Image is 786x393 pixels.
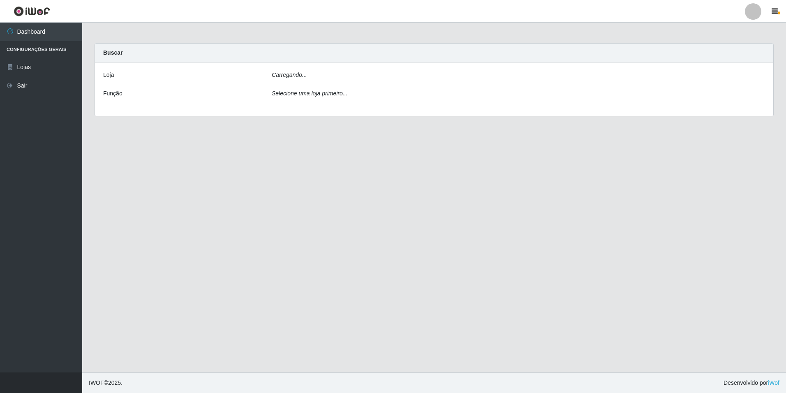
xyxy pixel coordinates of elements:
label: Função [103,89,123,98]
i: Selecione uma loja primeiro... [272,90,347,97]
strong: Buscar [103,49,123,56]
a: iWof [768,379,779,386]
img: CoreUI Logo [14,6,50,16]
span: IWOF [89,379,104,386]
span: © 2025 . [89,379,123,387]
label: Loja [103,71,114,79]
i: Carregando... [272,72,307,78]
span: Desenvolvido por [724,379,779,387]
